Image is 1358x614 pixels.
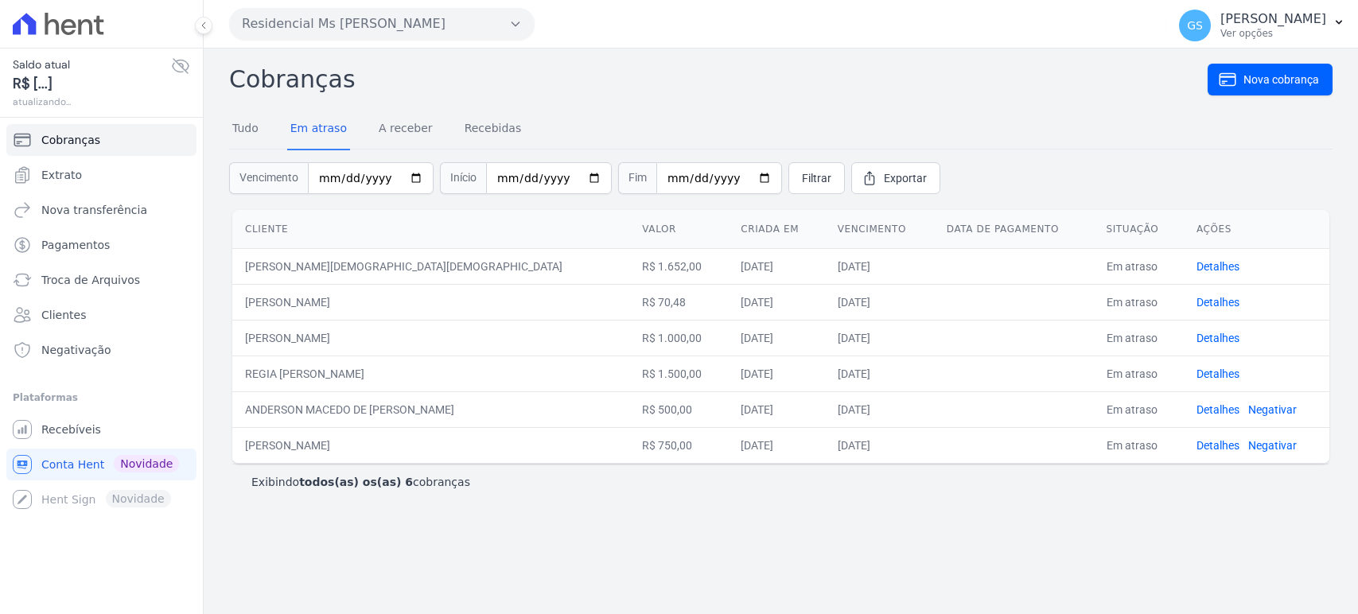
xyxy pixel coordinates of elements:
[1094,248,1184,284] td: Em atraso
[825,356,934,391] td: [DATE]
[41,132,100,148] span: Cobranças
[1094,391,1184,427] td: Em atraso
[1197,367,1239,380] a: Detalhes
[825,210,934,249] th: Vencimento
[6,264,197,296] a: Troca de Arquivos
[13,95,171,109] span: atualizando...
[851,162,940,194] a: Exportar
[41,342,111,358] span: Negativação
[232,391,629,427] td: ANDERSON MACEDO DE [PERSON_NAME]
[6,229,197,261] a: Pagamentos
[229,8,535,40] button: Residencial Ms [PERSON_NAME]
[1248,403,1297,416] a: Negativar
[1094,320,1184,356] td: Em atraso
[232,284,629,320] td: [PERSON_NAME]
[618,162,656,194] span: Fim
[802,170,831,186] span: Filtrar
[6,194,197,226] a: Nova transferência
[6,299,197,331] a: Clientes
[375,109,436,150] a: A receber
[41,167,82,183] span: Extrato
[825,248,934,284] td: [DATE]
[884,170,927,186] span: Exportar
[232,210,629,249] th: Cliente
[13,73,171,95] span: R$ [...]
[728,284,824,320] td: [DATE]
[229,109,262,150] a: Tudo
[299,476,413,488] b: todos(as) os(as) 6
[1220,11,1326,27] p: [PERSON_NAME]
[41,272,140,288] span: Troca de Arquivos
[1220,27,1326,40] p: Ver opções
[825,427,934,463] td: [DATE]
[114,455,179,472] span: Novidade
[629,210,728,249] th: Valor
[629,284,728,320] td: R$ 70,48
[728,248,824,284] td: [DATE]
[629,356,728,391] td: R$ 1.500,00
[629,391,728,427] td: R$ 500,00
[41,237,110,253] span: Pagamentos
[1197,296,1239,309] a: Detalhes
[728,210,824,249] th: Criada em
[1094,210,1184,249] th: Situação
[825,391,934,427] td: [DATE]
[6,334,197,366] a: Negativação
[229,61,1208,97] h2: Cobranças
[728,320,824,356] td: [DATE]
[41,202,147,218] span: Nova transferência
[934,210,1094,249] th: Data de pagamento
[728,391,824,427] td: [DATE]
[1197,260,1239,273] a: Detalhes
[41,307,86,323] span: Clientes
[1094,284,1184,320] td: Em atraso
[1208,64,1333,95] a: Nova cobrança
[629,248,728,284] td: R$ 1.652,00
[13,388,190,407] div: Plataformas
[440,162,486,194] span: Início
[1094,356,1184,391] td: Em atraso
[629,320,728,356] td: R$ 1.000,00
[1197,439,1239,452] a: Detalhes
[788,162,845,194] a: Filtrar
[287,109,350,150] a: Em atraso
[232,356,629,391] td: REGIA [PERSON_NAME]
[41,457,104,472] span: Conta Hent
[251,474,470,490] p: Exibindo cobranças
[825,284,934,320] td: [DATE]
[1197,403,1239,416] a: Detalhes
[6,414,197,445] a: Recebíveis
[1166,3,1358,48] button: GS [PERSON_NAME] Ver opções
[6,449,197,480] a: Conta Hent Novidade
[1184,210,1329,249] th: Ações
[6,159,197,191] a: Extrato
[232,427,629,463] td: [PERSON_NAME]
[232,320,629,356] td: [PERSON_NAME]
[41,422,101,437] span: Recebíveis
[229,162,308,194] span: Vencimento
[728,427,824,463] td: [DATE]
[1243,72,1319,87] span: Nova cobrança
[629,427,728,463] td: R$ 750,00
[232,248,629,284] td: [PERSON_NAME][DEMOGRAPHIC_DATA][DEMOGRAPHIC_DATA]
[6,124,197,156] a: Cobranças
[728,356,824,391] td: [DATE]
[1187,20,1203,31] span: GS
[1197,332,1239,344] a: Detalhes
[461,109,525,150] a: Recebidas
[825,320,934,356] td: [DATE]
[1248,439,1297,452] a: Negativar
[13,56,171,73] span: Saldo atual
[13,124,190,515] nav: Sidebar
[1094,427,1184,463] td: Em atraso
